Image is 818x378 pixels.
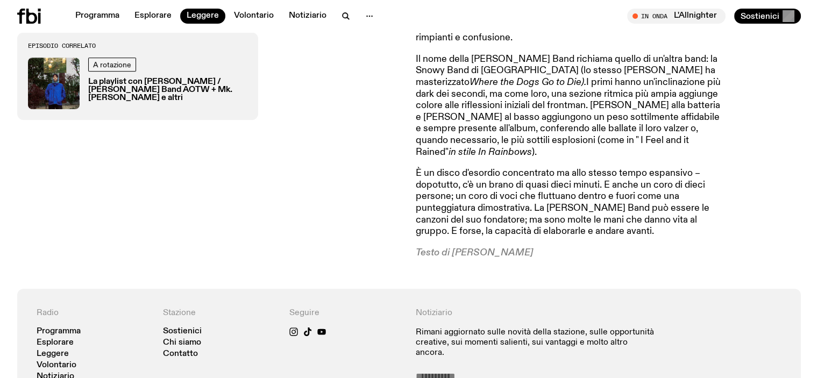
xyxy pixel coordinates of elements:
font: Chi siamo [163,338,201,347]
font: Volontario [234,11,274,20]
font: Esplorare [134,11,172,20]
a: Esplorare [37,339,74,347]
font: La playlist con [PERSON_NAME] / [PERSON_NAME] Band AOTW + Mk.[PERSON_NAME] e altri [88,77,232,102]
font: Programma [75,11,119,20]
font: Testo di [PERSON_NAME] [416,248,533,258]
font: Rimani aggiornato sulle novità della stazione, sulle opportunità creative, sui momenti salienti, ... [415,328,653,357]
a: Leggere [180,9,225,24]
a: Leggere [37,350,69,358]
font: Stazione [163,309,196,317]
font: Contatto [163,350,198,358]
a: Programma [37,327,81,336]
font: Notiziario [289,11,326,20]
font: Radio [37,309,59,317]
button: In ondaL'Allnighter [627,9,725,24]
button: Sostienici [734,9,801,24]
font: Esplorare [37,338,74,347]
font: Leggere [37,350,69,358]
a: Esplorare [128,9,178,24]
font: Seguire [289,309,319,317]
font: Sostienici [741,12,779,21]
font: Leggere [187,11,219,20]
a: Sostienici [163,327,202,336]
font: Where the Dogs Go to Die). [470,77,586,87]
font: Notiziario [415,309,452,317]
a: Volontario [37,361,76,369]
a: A rotazioneLa playlist con [PERSON_NAME] / [PERSON_NAME] Band AOTW + Mk.[PERSON_NAME] e altri [28,58,247,109]
font: Episodio correlato [28,41,96,50]
a: Contatto [163,350,198,358]
a: Volontario [227,9,280,24]
font: ). [532,147,537,157]
font: in stile In Rainbows [449,147,532,157]
a: Programma [69,9,126,24]
font: Il nome della [PERSON_NAME] Band richiama quello di un'altra band: la Snowy Band di [GEOGRAPHIC_D... [416,54,717,87]
font: È un disco d'esordio concentrato ma allo stesso tempo espansivo – dopotutto, c'è un brano di quas... [416,168,709,236]
font: I primi hanno un'inclinazione più dark dei secondi, ma come loro, una sezione ritmica più ampia a... [416,77,721,157]
a: Notiziario [282,9,333,24]
a: Chi siamo [163,339,201,347]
